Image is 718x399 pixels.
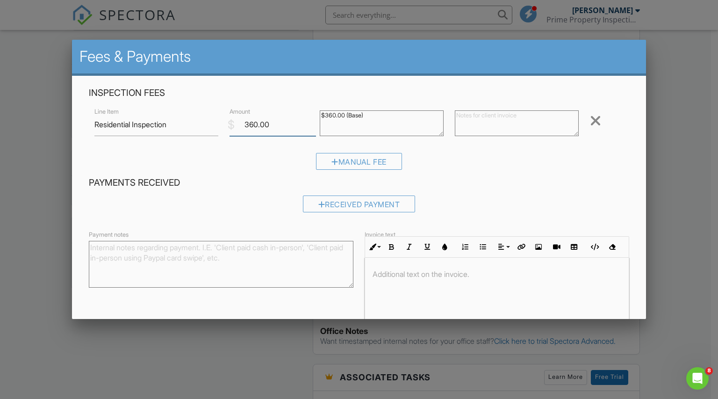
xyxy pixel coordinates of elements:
label: Payment notes [89,231,129,239]
div: $ [228,117,235,133]
label: Invoice text [365,231,395,239]
button: Code View [585,238,603,256]
span: 8 [705,367,713,375]
h2: Fees & Payments [79,47,639,66]
button: Align [494,238,512,256]
button: Clear Formatting [603,238,621,256]
button: Insert Link (Ctrl+K) [512,238,530,256]
button: Insert Table [565,238,583,256]
h4: Payments Received [89,177,630,189]
iframe: Intercom live chat [686,367,709,390]
label: Line Item [94,108,119,116]
button: Bold (Ctrl+B) [383,238,401,256]
label: Amount [230,108,250,116]
div: Received Payment [303,196,416,212]
textarea: $360.00 (Base) [320,110,444,136]
a: Received Payment [303,202,416,211]
button: Insert Video [547,238,565,256]
button: Colors [436,238,454,256]
h4: Inspection Fees [89,87,630,99]
a: Manual Fee [316,160,402,169]
div: Manual Fee [316,153,402,170]
button: Unordered List [474,238,492,256]
button: Italic (Ctrl+I) [401,238,418,256]
button: Ordered List [456,238,474,256]
button: Underline (Ctrl+U) [418,238,436,256]
button: Inline Style [365,238,383,256]
button: Insert Image (Ctrl+P) [530,238,547,256]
